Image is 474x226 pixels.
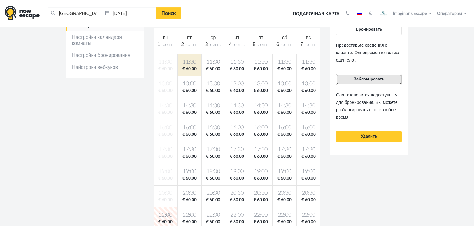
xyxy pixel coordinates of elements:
[393,10,427,16] span: Imaginaris Escape
[336,91,402,121] p: Слот становится недоступным для бронирования. Вы можете разблокировать слот в любое время.
[203,211,224,219] span: 22:00
[298,66,319,72] span: € 60.00
[274,102,295,110] span: 14:30
[274,146,295,154] span: 17:30
[336,74,402,85] button: Заблокировать
[179,58,200,66] span: 11:30
[179,219,200,225] span: € 60.00
[250,110,271,116] span: € 60.00
[291,7,342,21] a: Подарочная карта
[227,88,247,94] span: € 60.00
[5,6,39,20] img: logo
[227,176,247,181] span: € 60.00
[227,219,247,225] span: € 60.00
[274,190,295,197] span: 20:30
[156,7,181,19] a: Поиск
[306,42,317,47] span: сент.
[274,176,295,181] span: € 60.00
[250,102,271,110] span: 14:30
[336,41,402,64] p: Предоставьте сведения о клиенте. Одновременно только один слот.
[227,168,247,176] span: 19:00
[187,35,192,40] span: вт
[186,42,197,47] span: сент.
[179,168,200,176] span: 19:00
[298,88,319,94] span: € 60.00
[274,154,295,160] span: € 60.00
[229,42,232,47] span: 4
[179,154,200,160] span: € 60.00
[274,124,295,132] span: 16:00
[203,176,224,181] span: € 60.00
[274,132,295,138] span: € 60.00
[336,24,402,35] button: Бронировать
[179,176,200,181] span: € 60.00
[203,124,224,132] span: 16:00
[250,58,271,66] span: 11:30
[210,35,216,40] span: ср
[336,131,402,142] button: Удалить
[274,168,295,176] span: 19:00
[203,110,224,116] span: € 60.00
[66,61,144,73] a: Найстроки вебхуков
[298,124,319,132] span: 16:00
[282,35,287,40] span: сб
[203,154,224,160] span: € 60.00
[250,168,271,176] span: 19:00
[274,219,295,225] span: € 60.00
[179,197,200,203] span: € 60.00
[179,190,200,197] span: 20:30
[205,42,208,47] span: 3
[66,49,144,61] a: Настройки бронирования
[250,80,271,88] span: 13:00
[227,58,247,66] span: 11:30
[250,190,271,197] span: 20:30
[274,66,295,72] span: € 60.00
[298,219,319,225] span: € 60.00
[227,124,247,132] span: 16:00
[306,35,311,40] span: вс
[437,11,462,16] span: Операторам
[227,80,247,88] span: 13:00
[253,42,256,47] span: 5
[274,58,295,66] span: 11:30
[179,102,200,110] span: 14:30
[250,132,271,138] span: € 60.00
[227,211,247,219] span: 22:00
[102,7,156,19] input: Дата
[163,35,168,40] span: пн
[250,124,271,132] span: 16:00
[250,211,271,219] span: 22:00
[203,102,224,110] span: 14:30
[157,42,160,47] span: 1
[48,7,102,19] input: Город или название квеста
[376,7,434,20] button: Imaginaris Escape
[203,168,224,176] span: 19:00
[227,66,247,72] span: € 60.00
[203,58,224,66] span: 11:30
[203,66,224,72] span: € 60.00
[250,88,271,94] span: € 60.00
[274,197,295,203] span: € 60.00
[203,190,224,197] span: 20:30
[354,77,384,81] span: Заблокировать
[179,132,200,138] span: € 60.00
[163,42,174,47] span: сент.
[179,124,200,132] span: 16:00
[250,176,271,181] span: € 60.00
[203,88,224,94] span: € 60.00
[258,35,263,40] span: пт
[250,219,271,225] span: € 60.00
[298,146,319,154] span: 17:30
[276,42,279,47] span: 6
[227,102,247,110] span: 14:30
[250,66,271,72] span: € 60.00
[361,134,377,139] span: Удалить
[298,102,319,110] span: 14:30
[179,66,200,72] span: € 60.00
[300,42,303,47] span: 7
[366,11,375,17] button: €
[274,110,295,116] span: € 60.00
[227,146,247,154] span: 17:30
[179,80,200,88] span: 13:00
[179,146,200,154] span: 17:30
